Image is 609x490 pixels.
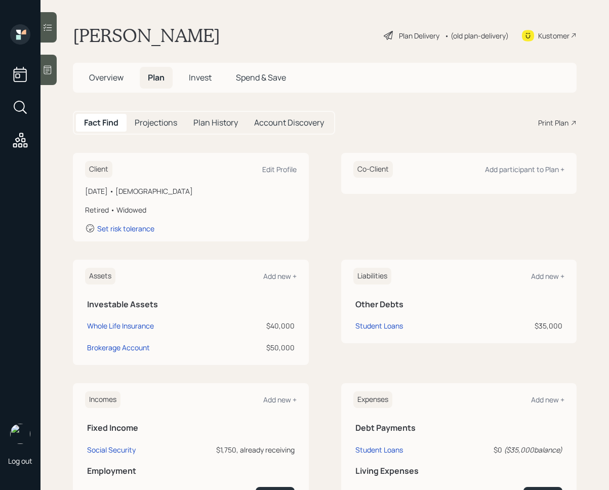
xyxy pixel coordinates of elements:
h6: Liabilities [353,268,391,284]
h6: Client [85,161,112,178]
span: Spend & Save [236,72,286,83]
div: Edit Profile [262,165,297,174]
h5: Account Discovery [254,118,324,128]
div: $35,000 [486,320,562,331]
h5: Employment [87,466,295,476]
div: Social Security [87,445,136,455]
h5: Fixed Income [87,423,295,433]
h5: Fact Find [84,118,118,128]
div: Student Loans [355,445,403,455]
div: Retired • Widowed [85,205,297,215]
h5: Debt Payments [355,423,563,433]
div: Brokerage Account [87,342,150,353]
img: retirable_logo.png [10,424,30,444]
div: Student Loans [355,320,403,331]
div: $1,750, already receiving [202,444,294,455]
h6: Assets [85,268,115,284]
div: Whole Life Insurance [87,320,154,331]
div: • (old plan-delivery) [444,30,509,41]
h1: [PERSON_NAME] [73,24,220,47]
span: Invest [189,72,212,83]
div: Add new + [263,395,297,404]
h6: Incomes [85,391,120,408]
div: Log out [8,456,32,466]
h5: Plan History [193,118,238,128]
div: Add participant to Plan + [485,165,564,174]
div: Add new + [263,271,297,281]
h5: Investable Assets [87,300,295,309]
div: Kustomer [538,30,570,41]
i: ( $35,000 balance) [504,445,562,455]
h5: Living Expenses [355,466,563,476]
h6: Co-Client [353,161,393,178]
div: [DATE] • [DEMOGRAPHIC_DATA] [85,186,297,196]
h5: Projections [135,118,177,128]
div: Plan Delivery [399,30,439,41]
div: $40,000 [232,320,295,331]
div: Add new + [531,271,564,281]
div: $0 [483,444,562,455]
span: Overview [89,72,124,83]
div: Add new + [531,395,564,404]
div: Print Plan [538,117,569,128]
h6: Expenses [353,391,392,408]
div: $50,000 [232,342,295,353]
span: Plan [148,72,165,83]
h5: Other Debts [355,300,563,309]
div: Set risk tolerance [97,224,154,233]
